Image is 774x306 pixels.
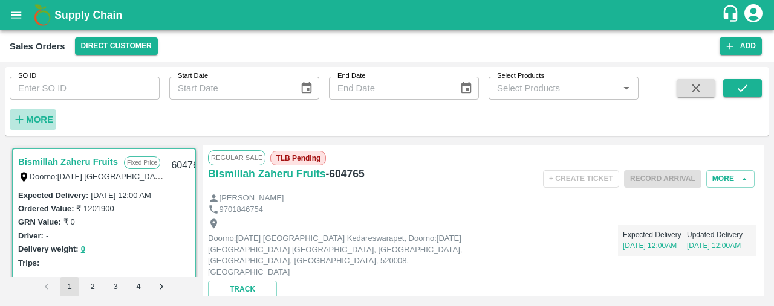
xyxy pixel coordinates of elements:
[164,151,210,180] div: 604765
[295,77,318,100] button: Choose date
[106,277,125,296] button: Go to page 3
[35,277,173,296] nav: pagination navigation
[18,204,74,213] label: Ordered Value:
[124,156,160,169] p: Fixed Price
[623,229,687,240] p: Expected Delivery
[76,204,114,213] label: ₹ 1201900
[18,258,39,267] label: Trips:
[46,231,48,240] label: -
[208,233,480,278] p: Doorno:[DATE] [GEOGRAPHIC_DATA] Kedareswarapet, Doorno:[DATE] [GEOGRAPHIC_DATA] [GEOGRAPHIC_DATA]...
[18,244,79,253] label: Delivery weight:
[2,1,30,29] button: open drawer
[60,277,79,296] button: page 1
[743,2,764,28] div: account of current user
[18,217,61,226] label: GRN Value:
[26,115,53,124] strong: More
[54,9,122,21] b: Supply Chain
[497,71,544,81] label: Select Products
[220,204,263,215] p: 9701846754
[270,151,326,165] span: TLB Pending
[220,193,284,204] p: [PERSON_NAME]
[10,39,65,54] div: Sales Orders
[10,77,160,100] input: Enter SO ID
[687,240,751,251] p: [DATE] 12:00AM
[18,154,118,170] a: Bismillah Zaheru Fruits
[619,80,634,96] button: Open
[54,7,721,24] a: Supply Chain
[337,71,365,81] label: End Date
[178,71,208,81] label: Start Date
[624,173,701,183] span: Please dispatch the trip before ending
[63,217,75,226] label: ₹ 0
[720,37,762,55] button: Add
[208,165,325,182] a: Bismillah Zaheru Fruits
[687,229,751,240] p: Updated Delivery
[623,240,687,251] p: [DATE] 12:00AM
[492,80,615,96] input: Select Products
[325,165,364,182] h6: - 604765
[10,109,56,130] button: More
[455,77,478,100] button: Choose date
[152,277,171,296] button: Go to next page
[18,231,44,240] label: Driver:
[91,191,151,200] label: [DATE] 12:00 AM
[81,243,85,257] button: 0
[329,77,450,100] input: End Date
[75,37,158,55] button: Select DC
[18,71,36,81] label: SO ID
[706,170,755,188] button: More
[208,150,265,165] span: Regular Sale
[129,277,148,296] button: Go to page 4
[721,4,743,26] div: customer-support
[169,77,290,100] input: Start Date
[18,191,88,200] label: Expected Delivery :
[83,277,102,296] button: Go to page 2
[30,3,54,27] img: logo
